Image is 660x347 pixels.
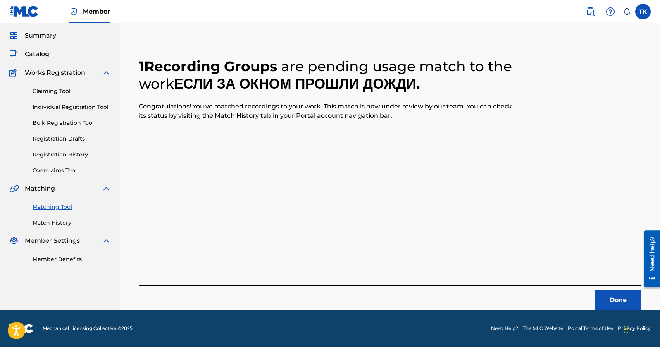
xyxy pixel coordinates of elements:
[33,151,111,159] a: Registration History
[9,31,56,40] a: SummarySummary
[595,290,641,310] button: Done
[43,325,133,332] span: Mechanical Licensing Collective © 2025
[9,50,19,59] img: Catalog
[33,167,111,175] a: Overclaims Tool
[621,310,660,347] iframe: Chat Widget
[623,8,631,15] div: Notifications
[33,203,111,211] a: Matching Tool
[25,236,80,246] span: Member Settings
[102,184,111,193] img: expand
[624,318,628,341] div: Перетащить
[25,68,85,77] span: Works Registration
[83,7,110,16] span: Member
[635,4,651,19] div: User Menu
[33,255,111,263] a: Member Benefits
[621,310,660,347] div: Виджет чата
[102,236,111,246] img: expand
[139,58,516,93] h2: 1 Recording Groups ЕСЛИ ЗА ОКНОМ ПРОШЛИ ДОЖДИ .
[9,50,49,59] a: CatalogCatalog
[618,325,651,332] a: Privacy Policy
[491,325,518,332] a: Need Help?
[102,68,111,77] img: expand
[568,325,613,332] a: Portal Terms of Use
[33,103,111,111] a: Individual Registration Tool
[582,4,598,19] a: Public Search
[69,7,78,16] img: Top Rightsholder
[9,324,33,333] img: logo
[139,102,516,120] p: Congratulations! You've matched recordings to your work. This match is now under review by our te...
[9,31,19,40] img: Summary
[9,184,19,193] img: Matching
[33,135,111,143] a: Registration Drafts
[606,7,615,16] img: help
[9,6,39,17] img: MLC Logo
[33,219,111,227] a: Match History
[25,31,56,40] span: Summary
[25,50,49,59] span: Catalog
[638,227,660,290] iframe: Resource Center
[9,236,19,246] img: Member Settings
[25,184,55,193] span: Matching
[33,87,111,95] a: Claiming Tool
[9,68,19,77] img: Works Registration
[603,4,618,19] div: Help
[523,325,563,332] a: The MLC Website
[139,58,512,92] span: are pending usage match to the work
[586,7,595,16] img: search
[33,119,111,127] a: Bulk Registration Tool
